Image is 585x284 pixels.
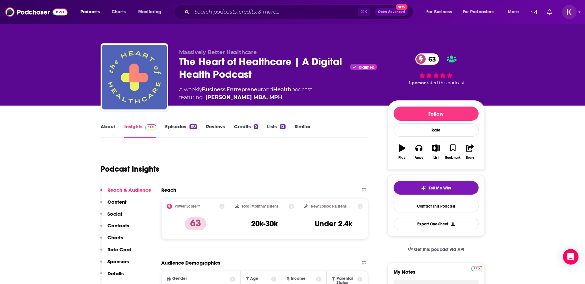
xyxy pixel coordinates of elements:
h3: 20k-30k [251,219,278,229]
div: List [433,156,439,160]
button: Apps [410,140,427,164]
img: Podchaser Pro [145,124,156,130]
button: open menu [458,7,503,17]
a: Show notifications dropdown [544,6,555,17]
button: Follow [394,107,479,121]
button: Details [100,270,124,282]
span: Logged in as kwignall [562,5,577,19]
button: tell me why sparkleTell Me Why [394,181,479,195]
span: ⌘ K [358,8,370,16]
label: My Notes [394,269,479,280]
a: Contact This Podcast [394,200,479,212]
p: Content [107,199,127,205]
h2: Power Score™ [175,204,200,209]
div: A weekly podcast [179,86,312,101]
span: 63 [422,53,439,65]
button: Social [100,211,122,223]
span: featuring [179,94,312,101]
div: Play [398,156,405,160]
a: Halle Tecco MBA, MPH [205,94,282,101]
span: Age [250,277,258,281]
span: rated this podcast [427,80,464,85]
span: 1 person [409,80,427,85]
a: About [101,123,115,138]
h2: New Episode Listens [311,204,347,209]
h2: Reach [161,187,176,193]
span: , [225,86,226,93]
button: Play [394,140,410,164]
a: Pro website [471,265,482,271]
button: Sponsors [100,258,129,270]
button: List [427,140,444,164]
a: Business [202,86,225,93]
img: The Heart of Healthcare | A Digital Health Podcast [102,45,167,109]
div: Bookmark [445,156,460,160]
span: Podcasts [80,7,100,17]
img: User Profile [562,5,577,19]
span: Massively Better Healthcare [179,49,257,55]
span: Income [291,277,306,281]
button: Content [100,199,127,211]
button: Open AdvancedNew [375,8,408,16]
p: Reach & Audience [107,187,151,193]
div: Apps [415,156,423,160]
a: Episodes193 [165,123,197,138]
h2: Total Monthly Listens [242,204,278,209]
button: Bookmark [445,140,461,164]
span: Charts [112,7,126,17]
div: Share [466,156,474,160]
span: Open Advanced [378,10,405,14]
h2: Audience Demographics [161,260,220,266]
a: Show notifications dropdown [528,6,539,17]
img: Podchaser Pro [471,266,482,271]
h1: Podcast Insights [101,164,159,174]
p: Details [107,270,124,277]
div: 12 [280,124,285,129]
div: 193 [189,124,197,129]
div: 5 [254,124,258,129]
p: Charts [107,234,123,241]
span: Tell Me Why [429,186,451,191]
div: Rate [394,123,479,137]
span: Get this podcast via API [414,247,464,252]
span: For Podcasters [463,7,494,17]
button: Rate Card [100,246,131,258]
button: Show profile menu [562,5,577,19]
span: New [396,4,408,10]
h3: Under 2.4k [315,219,352,229]
button: open menu [76,7,108,17]
a: 63 [415,53,439,65]
p: Rate Card [107,246,131,253]
span: More [508,7,519,17]
span: Monitoring [138,7,161,17]
a: Charts [107,7,129,17]
a: Reviews [206,123,225,138]
img: tell me why sparkle [421,186,426,191]
button: Reach & Audience [100,187,151,199]
a: Entrepreneur [226,86,263,93]
button: open menu [422,7,460,17]
div: 63 1 personrated this podcast [387,49,485,90]
a: Lists12 [267,123,285,138]
button: Charts [100,234,123,246]
div: Search podcasts, credits, & more... [180,5,420,19]
button: Contacts [100,222,129,234]
p: Contacts [107,222,129,229]
img: Podchaser - Follow, Share and Rate Podcasts [5,6,67,18]
a: Similar [295,123,311,138]
button: open menu [503,7,527,17]
a: InsightsPodchaser Pro [124,123,156,138]
a: Credits5 [234,123,258,138]
a: Health [273,86,291,93]
p: Social [107,211,122,217]
input: Search podcasts, credits, & more... [192,7,358,17]
p: 63 [185,217,206,230]
button: open menu [134,7,170,17]
span: For Business [426,7,452,17]
a: Get this podcast via API [402,242,470,257]
button: Export One-Sheet [394,218,479,230]
p: Sponsors [107,258,129,265]
div: Open Intercom Messenger [563,249,579,265]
